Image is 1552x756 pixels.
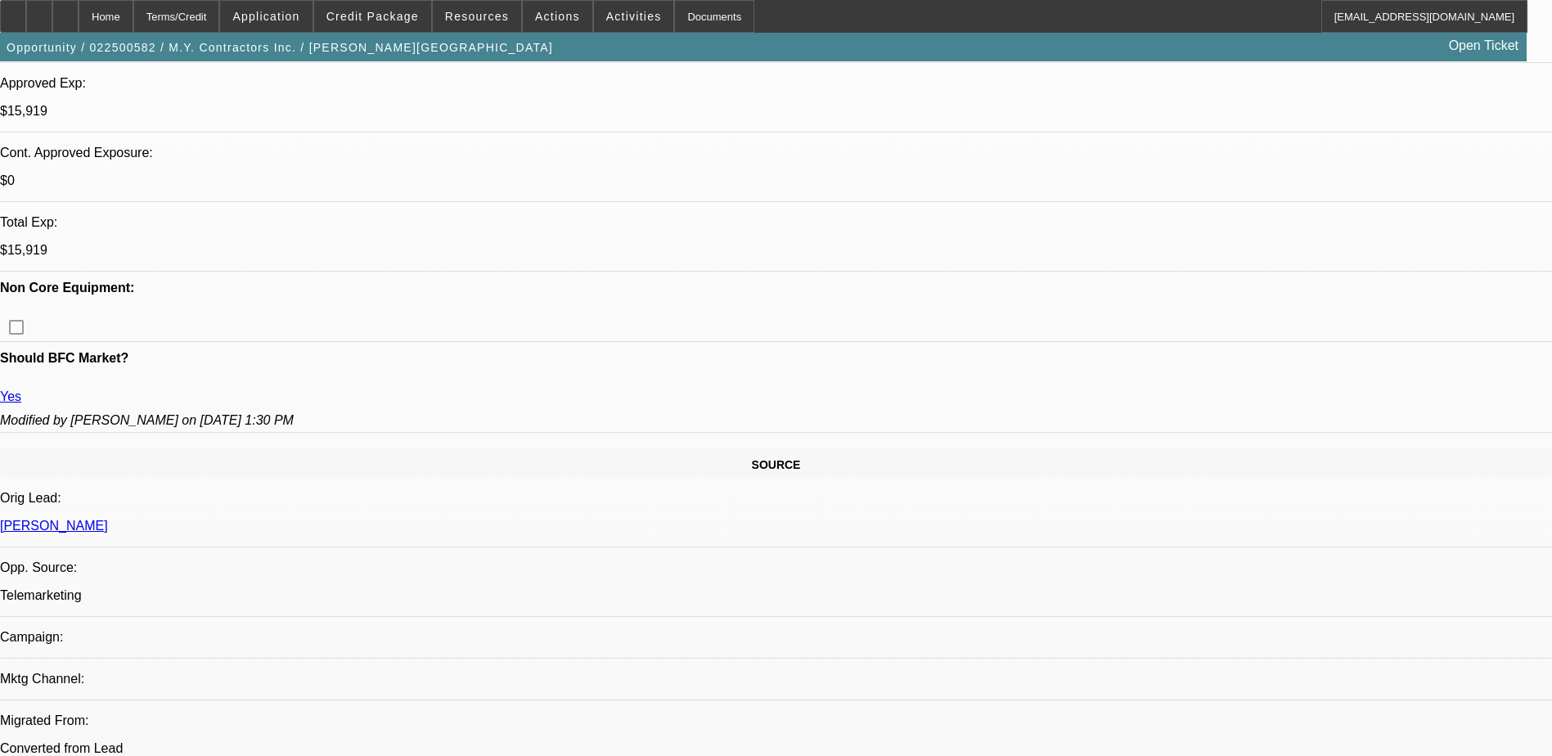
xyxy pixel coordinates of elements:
[314,1,431,32] button: Credit Package
[523,1,592,32] button: Actions
[445,10,509,23] span: Resources
[433,1,521,32] button: Resources
[7,41,553,54] span: Opportunity / 022500582 / M.Y. Contractors Inc. / [PERSON_NAME][GEOGRAPHIC_DATA]
[752,458,801,471] span: SOURCE
[535,10,580,23] span: Actions
[594,1,674,32] button: Activities
[326,10,419,23] span: Credit Package
[1442,32,1525,60] a: Open Ticket
[232,10,299,23] span: Application
[606,10,662,23] span: Activities
[220,1,312,32] button: Application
